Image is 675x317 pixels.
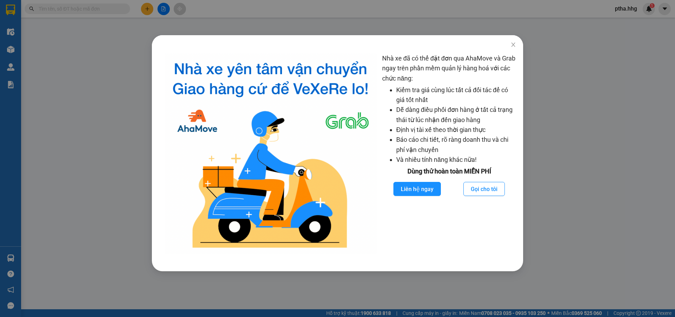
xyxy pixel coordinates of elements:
li: Báo cáo chi tiết, rõ ràng doanh thu và chi phí vận chuyển [396,135,516,155]
li: Dễ dàng điều phối đơn hàng ở tất cả trạng thái từ lúc nhận đến giao hàng [396,105,516,125]
li: Và nhiều tính năng khác nữa! [396,155,516,165]
li: Kiểm tra giá cùng lúc tất cả đối tác để có giá tốt nhất [396,85,516,105]
button: Close [503,35,523,55]
div: Nhà xe đã có thể đặt đơn qua AhaMove và Grab ngay trên phần mềm quản lý hàng hoá với các chức năng: [382,53,516,254]
button: Liên hệ ngay [393,182,441,196]
li: Định vị tài xế theo thời gian thực [396,125,516,135]
span: Liên hệ ngay [401,185,433,194]
span: Gọi cho tôi [471,185,497,194]
span: close [510,42,516,47]
img: logo [165,53,377,254]
button: Gọi cho tôi [463,182,505,196]
div: Dùng thử hoàn toàn MIỄN PHÍ [382,166,516,176]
